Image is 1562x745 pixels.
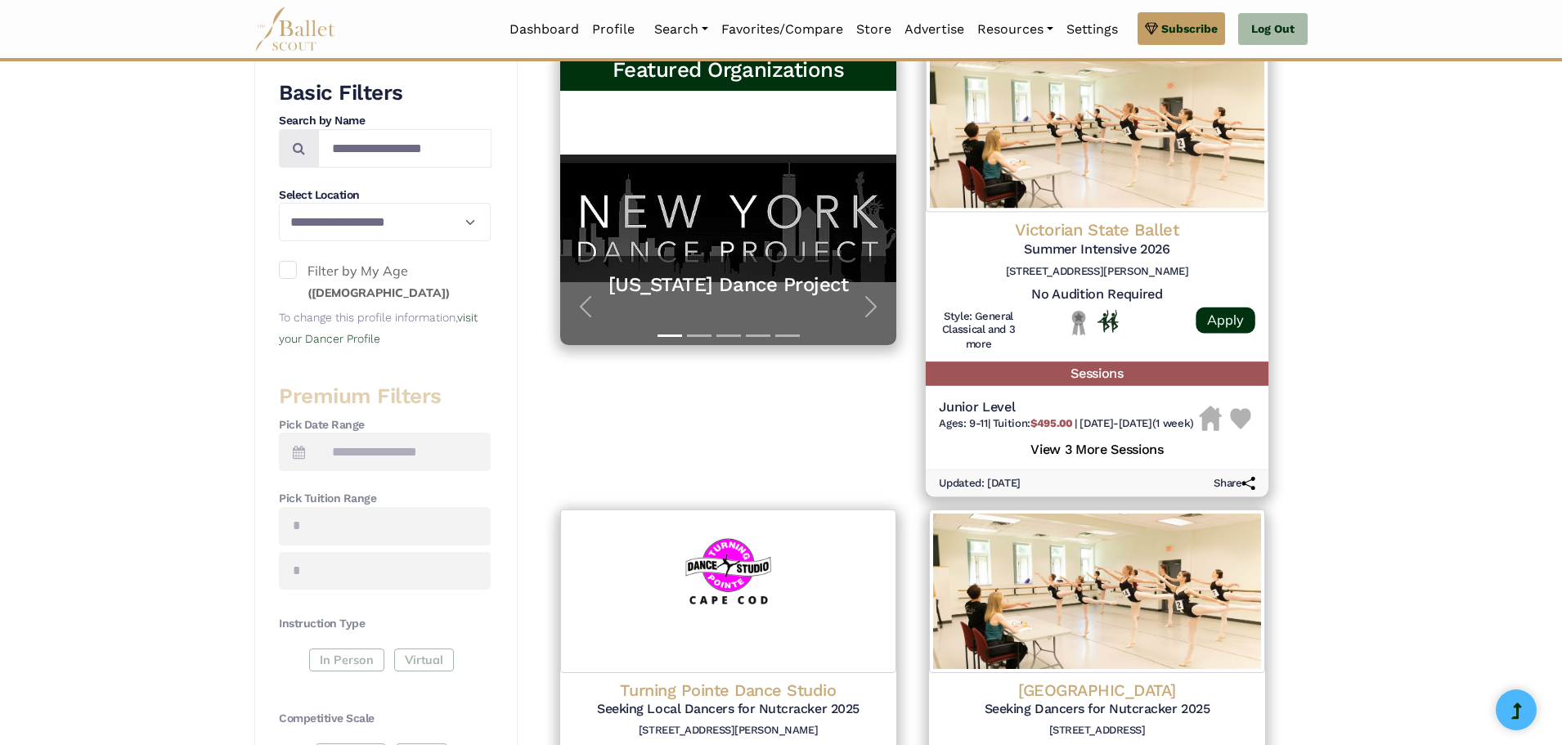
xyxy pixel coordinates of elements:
[939,416,1194,430] h6: | |
[586,12,641,47] a: Profile
[279,711,491,727] h4: Competitive Scale
[942,701,1252,718] h5: Seeking Dancers for Nutcracker 2025
[573,701,883,718] h5: Seeking Local Dancers for Nutcracker 2025
[573,724,883,738] h6: [STREET_ADDRESS][PERSON_NAME]
[648,12,715,47] a: Search
[279,491,491,507] h4: Pick Tuition Range
[939,309,1018,352] h6: Style: General Classical and 3 more
[716,326,741,345] button: Slide 3
[573,56,883,84] h3: Featured Organizations
[942,724,1252,738] h6: [STREET_ADDRESS]
[279,616,491,632] h4: Instruction Type
[1145,20,1158,38] img: gem.svg
[926,361,1268,385] h5: Sessions
[1068,309,1089,335] img: Local
[560,509,896,673] img: Logo
[573,680,883,701] h4: Turning Pointe Dance Studio
[1030,416,1072,429] b: $495.00
[307,285,450,300] small: ([DEMOGRAPHIC_DATA])
[1161,20,1218,38] span: Subscribe
[1230,408,1251,429] img: Heart
[279,113,491,129] h4: Search by Name
[1079,416,1194,429] span: [DATE]-[DATE] (1 week)
[939,477,1021,491] h6: Updated: [DATE]
[939,416,987,429] span: Ages: 9-11
[279,311,478,345] a: visit your Dancer Profile
[746,326,770,345] button: Slide 4
[503,12,586,47] a: Dashboard
[1138,12,1225,45] a: Subscribe
[318,129,491,168] input: Search by names...
[1196,307,1255,333] a: Apply
[939,219,1255,241] h4: Victorian State Ballet
[971,12,1060,47] a: Resources
[279,187,491,204] h4: Select Location
[687,326,711,345] button: Slide 2
[939,285,1255,303] h5: No Audition Required
[658,326,682,345] button: Slide 1
[939,399,1194,416] h5: Junior Level
[1238,13,1308,46] a: Log Out
[1060,12,1124,47] a: Settings
[279,417,491,433] h4: Pick Date Range
[1214,477,1255,491] h6: Share
[939,265,1255,279] h6: [STREET_ADDRESS][PERSON_NAME]
[577,272,880,298] a: [US_STATE] Dance Project
[942,680,1252,701] h4: [GEOGRAPHIC_DATA]
[279,311,478,345] small: To change this profile information,
[279,79,491,107] h3: Basic Filters
[279,261,491,303] label: Filter by My Age
[715,12,850,47] a: Favorites/Compare
[775,326,800,345] button: Slide 5
[939,438,1255,459] h5: View 3 More Sessions
[898,12,971,47] a: Advertise
[926,46,1268,213] img: Logo
[1097,310,1119,332] img: In Person
[279,383,491,411] h3: Premium Filters
[929,509,1265,673] img: Logo
[850,12,898,47] a: Store
[939,240,1255,258] h5: Summer Intensive 2026
[993,416,1075,429] span: Tuition:
[1199,406,1222,431] img: Housing Unavailable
